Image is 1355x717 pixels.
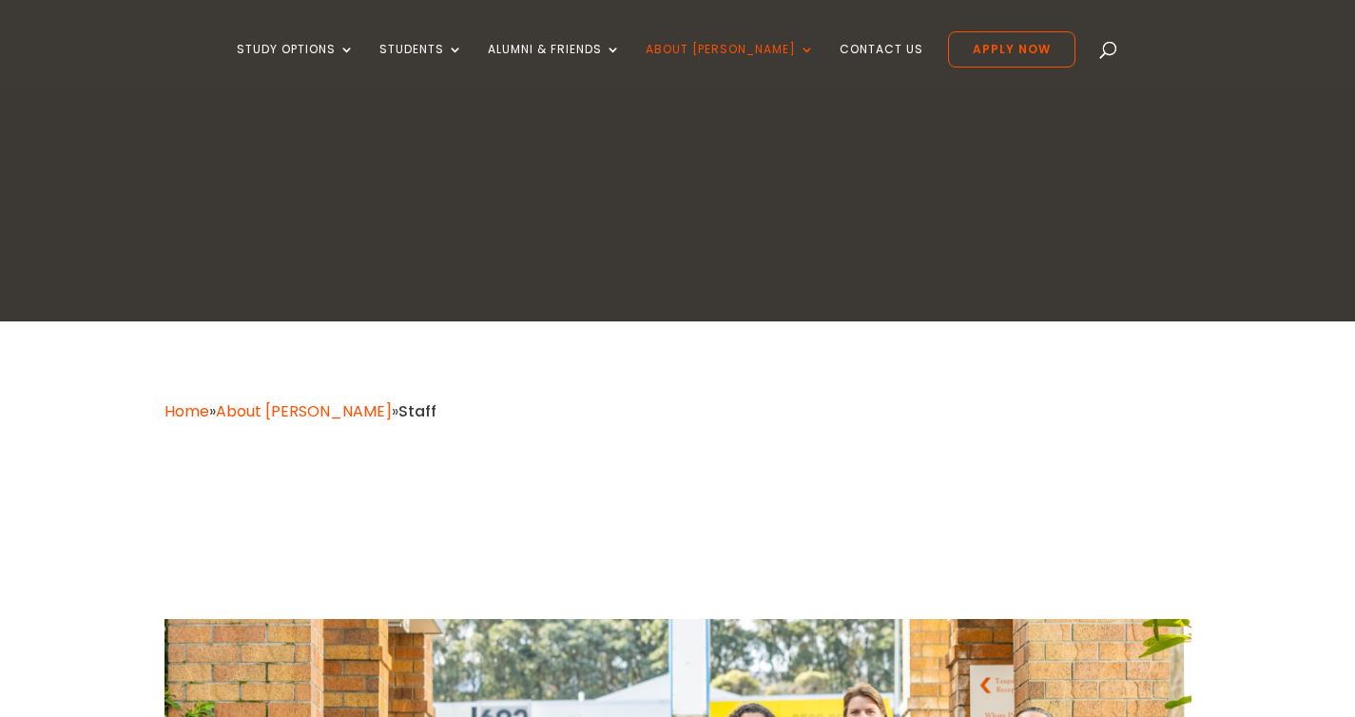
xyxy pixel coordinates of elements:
[948,31,1075,68] a: Apply Now
[165,400,436,422] span: » »
[216,400,392,422] a: About [PERSON_NAME]
[840,43,923,87] a: Contact Us
[646,43,815,87] a: About [PERSON_NAME]
[237,43,355,87] a: Study Options
[379,43,463,87] a: Students
[165,400,209,422] a: Home
[398,400,436,422] span: Staff
[488,43,621,87] a: Alumni & Friends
